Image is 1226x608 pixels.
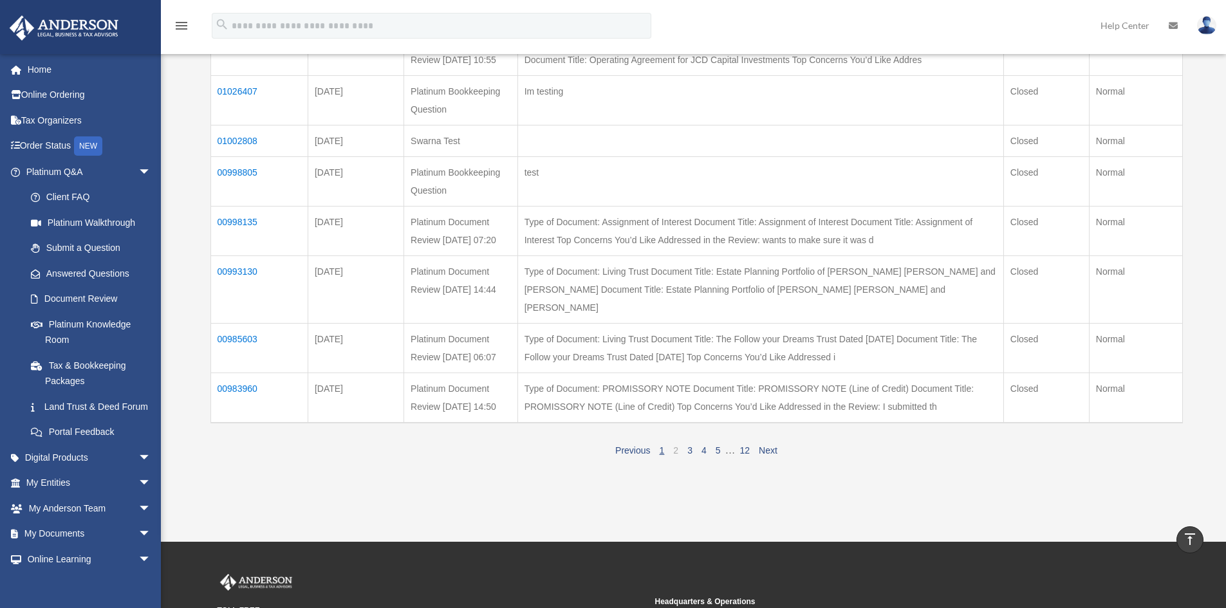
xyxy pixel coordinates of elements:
img: User Pic [1197,16,1216,35]
td: Platinum Document Review [DATE] 14:44 [404,255,518,323]
a: Answered Questions [18,261,158,286]
span: … [725,445,736,456]
a: Submit a Question [18,235,164,261]
i: search [215,17,229,32]
span: arrow_drop_down [138,445,164,471]
td: Platinum Bookkeeping Question [404,156,518,206]
td: Closed [1003,255,1089,323]
a: 3 [687,445,692,456]
td: 01026407 [210,75,308,125]
td: [DATE] [308,156,404,206]
td: [DATE] [308,255,404,323]
a: vertical_align_top [1176,526,1203,553]
td: [DATE] [308,373,404,423]
a: Document Review [18,286,164,312]
a: Online Learningarrow_drop_down [9,546,171,572]
td: Type of Document: Living Trust Document Title: The Follow your Dreams Trust Dated [DATE] Document... [517,323,1003,373]
span: arrow_drop_down [138,546,164,573]
td: Normal [1089,255,1182,323]
a: 12 [740,445,750,456]
td: Normal [1089,373,1182,423]
td: [DATE] [308,206,404,255]
a: 4 [701,445,707,456]
td: [DATE] [308,125,404,156]
td: Normal [1089,323,1182,373]
span: arrow_drop_down [138,159,164,185]
a: Tax & Bookkeeping Packages [18,353,164,394]
i: vertical_align_top [1182,531,1198,547]
span: arrow_drop_down [138,470,164,497]
a: Platinum Walkthrough [18,210,164,235]
td: Normal [1089,156,1182,206]
td: Type of Document: Assignment of Interest Document Title: Assignment of Interest Document Title: A... [517,206,1003,255]
td: 00998135 [210,206,308,255]
img: Anderson Advisors Platinum Portal [6,15,122,41]
a: 1 [660,445,665,456]
span: arrow_drop_down [138,521,164,548]
td: [DATE] [308,323,404,373]
td: Closed [1003,75,1089,125]
a: My Documentsarrow_drop_down [9,521,171,547]
td: Platinum Document Review [DATE] 07:20 [404,206,518,255]
a: Home [9,57,171,82]
td: Closed [1003,323,1089,373]
a: menu [174,23,189,33]
td: Normal [1089,75,1182,125]
a: Digital Productsarrow_drop_down [9,445,171,470]
td: Swarna Test [404,125,518,156]
a: Portal Feedback [18,419,164,445]
a: Tax Organizers [9,107,171,133]
td: Normal [1089,206,1182,255]
td: Closed [1003,373,1089,423]
a: Online Ordering [9,82,171,108]
a: Order StatusNEW [9,133,171,160]
td: Type of Document: PROMISSORY NOTE Document Title: PROMISSORY NOTE (Line of Credit) Document Title... [517,373,1003,423]
td: Type of Document: Living Trust Document Title: Estate Planning Portfolio of [PERSON_NAME] [PERSON... [517,255,1003,323]
td: [DATE] [308,75,404,125]
a: Previous [615,445,650,456]
img: Anderson Advisors Platinum Portal [218,574,295,591]
a: 2 [673,445,678,456]
td: 00983960 [210,373,308,423]
i: menu [174,18,189,33]
div: NEW [74,136,102,156]
a: My Entitiesarrow_drop_down [9,470,171,496]
span: arrow_drop_down [138,495,164,522]
a: Land Trust & Deed Forum [18,394,164,419]
a: Next [759,445,777,456]
td: Closed [1003,156,1089,206]
td: Closed [1003,125,1089,156]
td: Platinum Document Review [DATE] 06:07 [404,323,518,373]
a: My Anderson Teamarrow_drop_down [9,495,171,521]
td: Normal [1089,125,1182,156]
td: Im testing [517,75,1003,125]
td: 01002808 [210,125,308,156]
td: Platinum Document Review [DATE] 14:50 [404,373,518,423]
td: 00998805 [210,156,308,206]
td: Platinum Bookkeeping Question [404,75,518,125]
td: 00993130 [210,255,308,323]
a: Platinum Knowledge Room [18,311,164,353]
a: 5 [716,445,721,456]
td: test [517,156,1003,206]
td: Closed [1003,206,1089,255]
a: Platinum Q&Aarrow_drop_down [9,159,164,185]
td: 00985603 [210,323,308,373]
a: Client FAQ [18,185,164,210]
